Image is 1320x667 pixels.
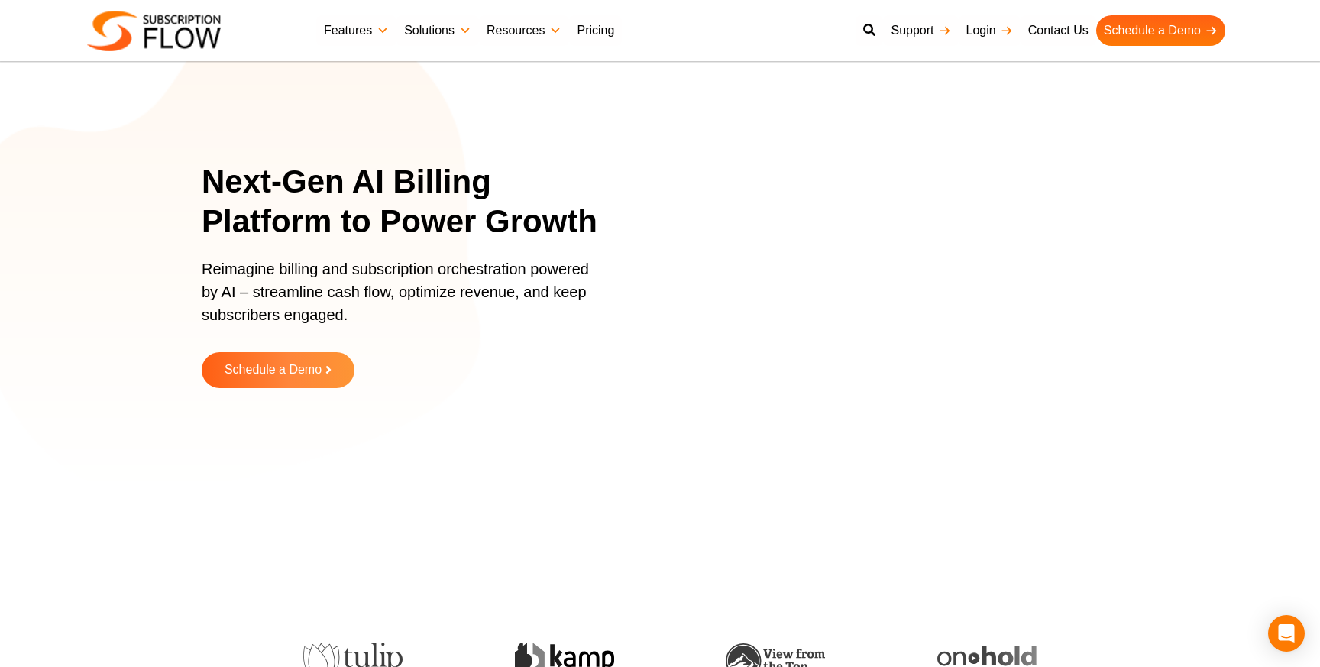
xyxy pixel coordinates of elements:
a: Schedule a Demo [1096,15,1225,46]
a: Schedule a Demo [202,352,354,388]
h1: Next-Gen AI Billing Platform to Power Growth [202,162,618,242]
a: Contact Us [1021,15,1096,46]
a: Support [883,15,958,46]
p: Reimagine billing and subscription orchestration powered by AI – streamline cash flow, optimize r... [202,257,599,342]
a: Login [959,15,1021,46]
a: Features [316,15,396,46]
span: Schedule a Demo [225,364,322,377]
a: Resources [479,15,569,46]
img: Subscriptionflow [87,11,221,51]
div: Open Intercom Messenger [1268,615,1305,652]
a: Pricing [569,15,622,46]
a: Solutions [396,15,479,46]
